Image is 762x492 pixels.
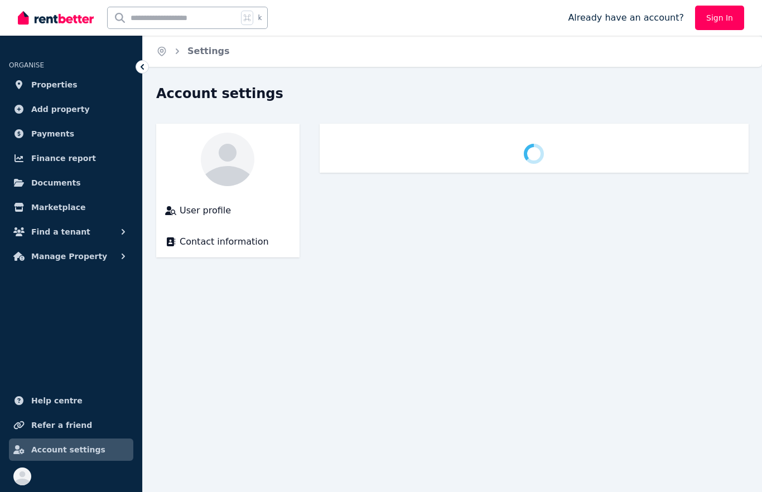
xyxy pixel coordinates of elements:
[31,103,90,116] span: Add property
[165,204,291,217] a: User profile
[31,176,81,189] span: Documents
[9,245,133,267] button: Manage Property
[9,439,133,461] a: Account settings
[18,9,94,26] img: RentBetter
[31,394,83,407] span: Help centre
[9,61,44,69] span: ORGANISE
[568,11,684,25] span: Already have an account?
[165,235,291,249] a: Contact information
[9,414,133,436] a: Refer a friend
[258,13,262,22] span: k
[180,204,231,217] span: User profile
[695,6,744,30] a: Sign In
[9,172,133,194] a: Documents
[143,36,243,67] nav: Breadcrumb
[31,225,90,238] span: Find a tenant
[31,250,107,263] span: Manage Property
[9,74,133,96] a: Properties
[31,152,96,165] span: Finance report
[9,98,133,120] a: Add property
[31,443,105,456] span: Account settings
[180,235,269,249] span: Contact information
[9,147,133,169] a: Finance report
[31,78,78,91] span: Properties
[31,127,74,140] span: Payments
[9,221,133,243] button: Find a tenant
[187,46,230,56] a: Settings
[156,85,283,103] h1: Account settings
[9,389,133,412] a: Help centre
[31,418,92,432] span: Refer a friend
[9,196,133,218] a: Marketplace
[31,201,85,214] span: Marketplace
[9,123,133,145] a: Payments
